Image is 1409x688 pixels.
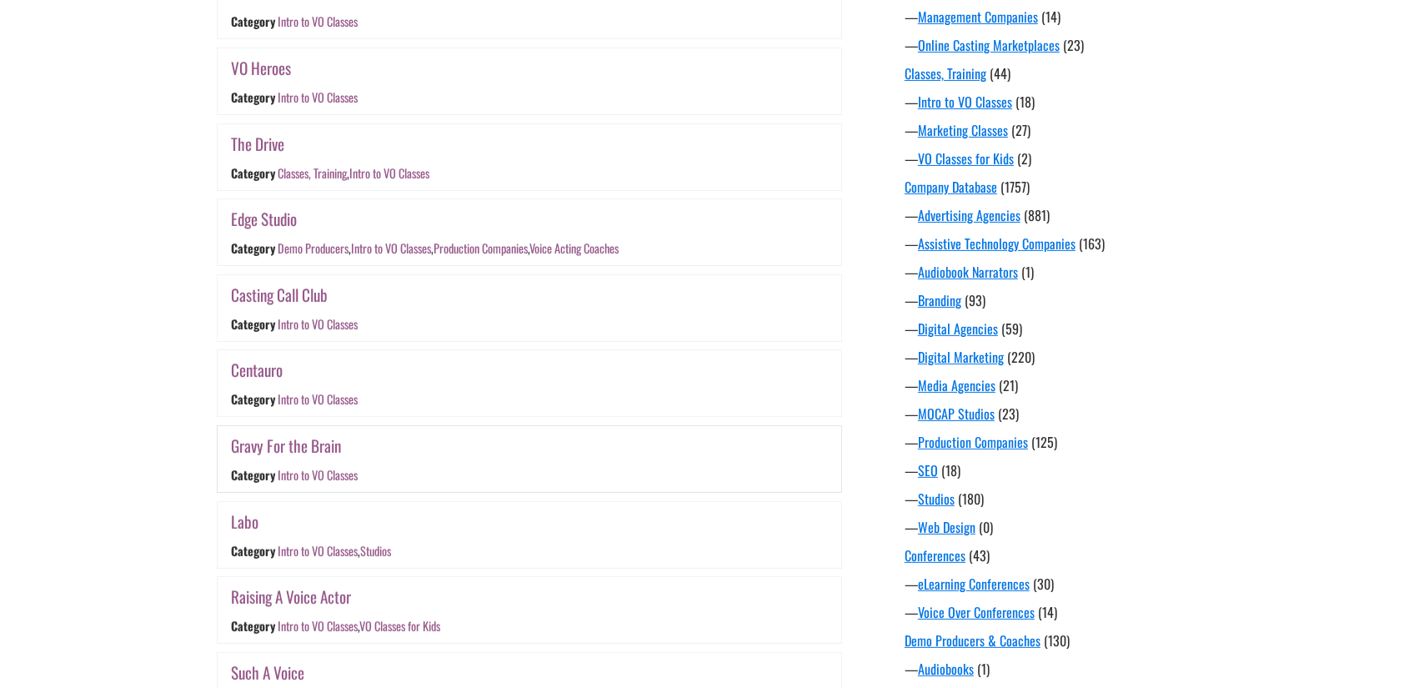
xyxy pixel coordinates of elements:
span: (2) [1017,148,1031,168]
span: (23) [1063,35,1084,55]
span: (93) [965,290,985,310]
div: , , , [278,239,619,257]
span: (23) [998,404,1019,424]
span: (18) [1015,92,1035,112]
span: (180) [958,489,984,509]
a: VO Classes for Kids [918,148,1014,168]
span: (881) [1024,205,1050,225]
span: (59) [1001,319,1022,339]
a: Advertising Agencies [918,205,1020,225]
div: — [905,120,1205,140]
div: Category [231,391,275,409]
a: Studios [918,489,955,509]
a: Intro to VO Classes [918,92,1012,112]
a: Media Agencies [918,375,995,395]
div: Category [231,466,275,484]
div: — [905,319,1205,339]
div: , [278,617,440,635]
div: — [905,290,1205,310]
span: (18) [941,460,960,480]
a: Intro to VO Classes [278,391,358,409]
a: Studios [360,542,391,560]
div: — [905,234,1205,254]
div: — [905,375,1205,395]
div: — [905,7,1205,27]
span: (14) [1041,7,1061,27]
span: (1) [1021,262,1034,282]
div: Category [231,88,275,106]
a: The Drive [231,132,284,156]
span: (163) [1079,234,1105,254]
a: Digital Agencies [918,319,998,339]
div: — [905,347,1205,367]
a: SEO [918,460,938,480]
a: Centauro [231,358,283,382]
span: (43) [969,545,990,565]
a: Edge Studio [231,207,297,231]
a: Audiobook Narrators [918,262,1018,282]
a: Audiobooks [918,659,974,679]
div: — [905,460,1205,480]
div: — [905,262,1205,282]
span: (0) [979,517,993,537]
a: Gravy For the Brain [231,434,341,458]
div: Category [231,542,275,560]
div: — [905,148,1205,168]
div: Category [231,164,275,182]
div: — [905,404,1205,424]
a: Raising A Voice Actor [231,585,351,609]
a: Company Database [905,177,997,197]
div: — [905,574,1205,594]
a: Marketing Classes [918,120,1008,140]
a: Casting Call Club [231,283,328,307]
a: Classes, Training [278,164,347,182]
a: Assistive Technology Companies [918,234,1076,254]
a: Intro to VO Classes [351,239,431,257]
a: Intro to VO Classes [349,164,429,182]
span: (220) [1007,347,1035,367]
span: (30) [1033,574,1054,594]
a: MOCAP Studios [918,404,995,424]
a: Conferences [905,545,965,565]
span: (130) [1044,630,1070,650]
div: Category [231,315,275,333]
a: Web Design [918,517,975,537]
div: Category [231,617,275,635]
div: — [905,432,1205,452]
a: Production Companies [434,239,528,257]
a: eLearning Conferences [918,574,1030,594]
a: Production Companies [918,432,1028,452]
a: Voice Acting Coaches [529,239,619,257]
a: Intro to VO Classes [278,88,358,106]
div: — [905,35,1205,55]
a: Demo Producers [278,239,348,257]
span: (1757) [1000,177,1030,197]
a: VO Heroes [231,56,291,80]
span: (1) [977,659,990,679]
a: Labo [231,510,258,534]
div: Category [231,239,275,257]
span: (44) [990,63,1010,83]
div: , [278,164,429,182]
a: Branding [918,290,961,310]
a: Intro to VO Classes [278,617,358,635]
div: — [905,659,1205,679]
a: Intro to VO Classes [278,13,358,31]
span: (21) [999,375,1018,395]
div: Category [231,13,275,31]
a: Demo Producers & Coaches [905,630,1040,650]
a: VO Classes for Kids [359,617,440,635]
a: Classes, Training [905,63,986,83]
div: — [905,92,1205,112]
a: Intro to VO Classes [278,542,358,560]
div: — [905,205,1205,225]
div: — [905,602,1205,622]
a: Digital Marketing [918,347,1004,367]
span: (14) [1038,602,1057,622]
div: , [278,542,391,560]
span: (27) [1011,120,1030,140]
span: (125) [1031,432,1057,452]
a: Such A Voice [231,660,304,685]
a: Voice Over Conferences [918,602,1035,622]
a: Management Companies [918,7,1038,27]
